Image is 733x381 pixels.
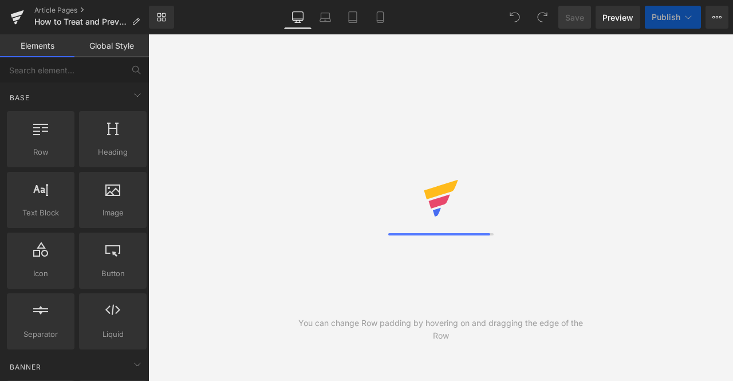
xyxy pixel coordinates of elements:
[82,268,143,280] span: Button
[706,6,728,29] button: More
[149,6,174,29] a: New Library
[312,6,339,29] a: Laptop
[82,207,143,219] span: Image
[34,17,127,26] span: How to Treat and Prevent Sun-Damaged Hair
[34,6,149,15] a: Article Pages
[596,6,640,29] a: Preview
[366,6,394,29] a: Mobile
[10,268,71,280] span: Icon
[531,6,554,29] button: Redo
[339,6,366,29] a: Tablet
[9,362,42,372] span: Banner
[652,13,680,22] span: Publish
[82,328,143,340] span: Liquid
[565,11,584,23] span: Save
[9,92,31,103] span: Base
[284,6,312,29] a: Desktop
[645,6,701,29] button: Publish
[294,317,587,342] div: You can change Row padding by hovering on and dragging the edge of the Row
[10,146,71,158] span: Row
[74,34,149,57] a: Global Style
[10,328,71,340] span: Separator
[10,207,71,219] span: Text Block
[602,11,633,23] span: Preview
[503,6,526,29] button: Undo
[82,146,143,158] span: Heading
